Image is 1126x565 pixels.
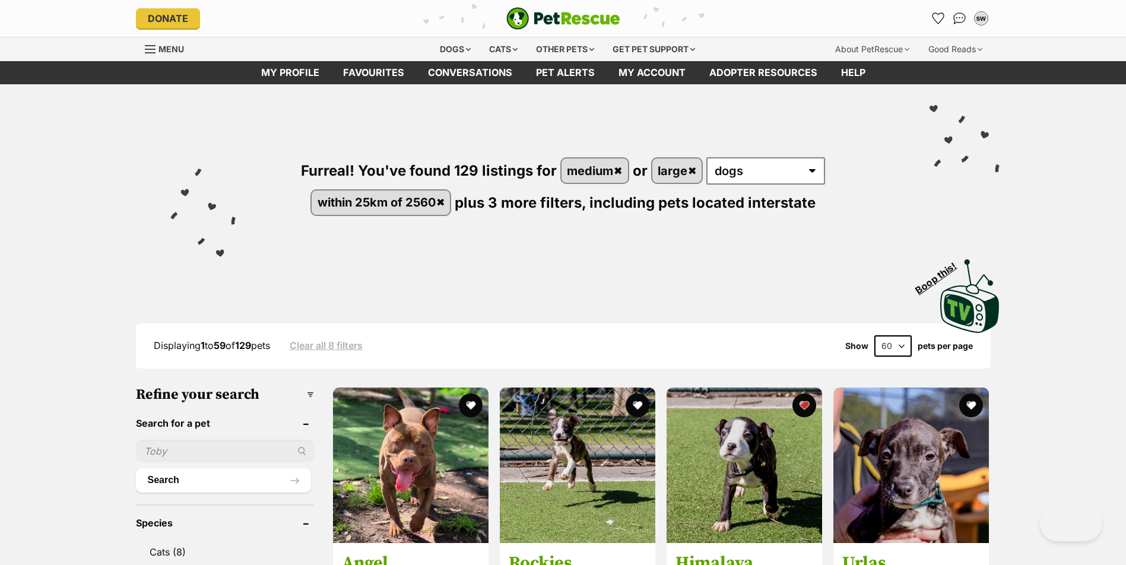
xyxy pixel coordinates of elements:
[950,9,969,28] a: Conversations
[528,37,602,61] div: Other pets
[333,388,489,543] img: Angel - American Staffordshire Terrier Dog
[918,341,973,351] label: pets per page
[626,393,649,417] button: favourite
[1040,506,1102,541] iframe: Help Scout Beacon - Open
[827,37,918,61] div: About PetRescue
[929,9,991,28] ul: Account quick links
[235,339,251,351] strong: 129
[145,37,192,59] a: Menu
[201,339,205,351] strong: 1
[506,7,620,30] a: PetRescue
[697,61,829,84] a: Adopter resources
[506,7,620,30] img: logo-e224e6f780fb5917bec1dbf3a21bbac754714ae5b6737aabdf751b685950b380.svg
[136,8,200,28] a: Donate
[829,61,877,84] a: Help
[301,162,557,179] span: Furreal! You've found 129 listings for
[500,388,655,543] img: Rockies - Staffordshire Terrier Dog
[633,162,648,179] span: or
[589,193,816,211] span: including pets located interstate
[940,249,1000,335] a: Boop this!
[432,37,479,61] div: Dogs
[604,37,703,61] div: Get pet support
[972,9,991,28] button: My account
[960,393,984,417] button: favourite
[913,253,968,296] span: Boop this!
[136,418,314,428] header: Search for a pet
[920,37,991,61] div: Good Reads
[940,259,1000,333] img: PetRescue TV logo
[249,61,331,84] a: My profile
[481,37,526,61] div: Cats
[416,61,524,84] a: conversations
[331,61,416,84] a: Favourites
[929,9,948,28] a: Favourites
[136,468,311,492] button: Search
[455,193,586,211] span: plus 3 more filters,
[214,339,226,351] strong: 59
[136,440,314,462] input: Toby
[833,388,989,543] img: Urlas - Staffordshire Terrier Dog
[652,158,702,183] a: large
[953,12,966,24] img: chat-41dd97257d64d25036548639549fe6c8038ab92f7586957e7f3b1b290dea8141.svg
[290,340,363,351] a: Clear all 8 filters
[667,388,822,543] img: Himalaya - Staffordshire Terrier Dog
[792,393,816,417] button: favourite
[845,341,868,351] span: Show
[562,158,628,183] a: medium
[524,61,607,84] a: Pet alerts
[136,386,314,403] h3: Refine your search
[158,44,184,54] span: Menu
[459,393,483,417] button: favourite
[312,191,450,215] a: within 25km of 2560
[136,518,314,528] header: Species
[136,539,314,564] a: Cats (8)
[975,12,987,24] div: sw
[607,61,697,84] a: My account
[154,339,270,351] span: Displaying to of pets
